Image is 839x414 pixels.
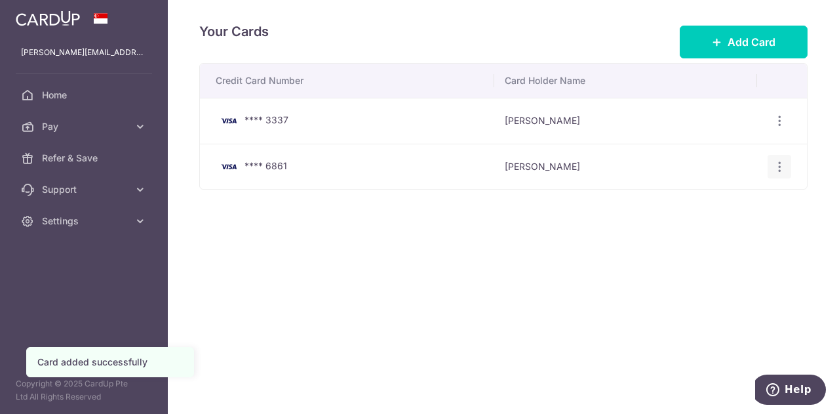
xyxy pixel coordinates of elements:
p: [PERSON_NAME][EMAIL_ADDRESS][DOMAIN_NAME] [21,46,147,59]
td: [PERSON_NAME] [494,98,756,144]
span: Pay [42,120,128,133]
img: Bank Card [216,159,242,175]
td: [PERSON_NAME] [494,144,756,190]
iframe: Opens a widget where you can find more information [755,375,826,407]
img: Bank Card [216,113,242,129]
span: Settings [42,215,128,228]
button: Add Card [680,26,808,58]
img: CardUp [16,10,80,26]
span: Home [42,89,128,102]
div: Card added successfully [37,356,183,369]
span: Refer & Save [42,152,128,165]
span: Support [42,183,128,196]
span: Add Card [728,34,775,50]
h4: Your Cards [199,21,269,42]
th: Credit Card Number [200,64,494,98]
th: Card Holder Name [494,64,756,98]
